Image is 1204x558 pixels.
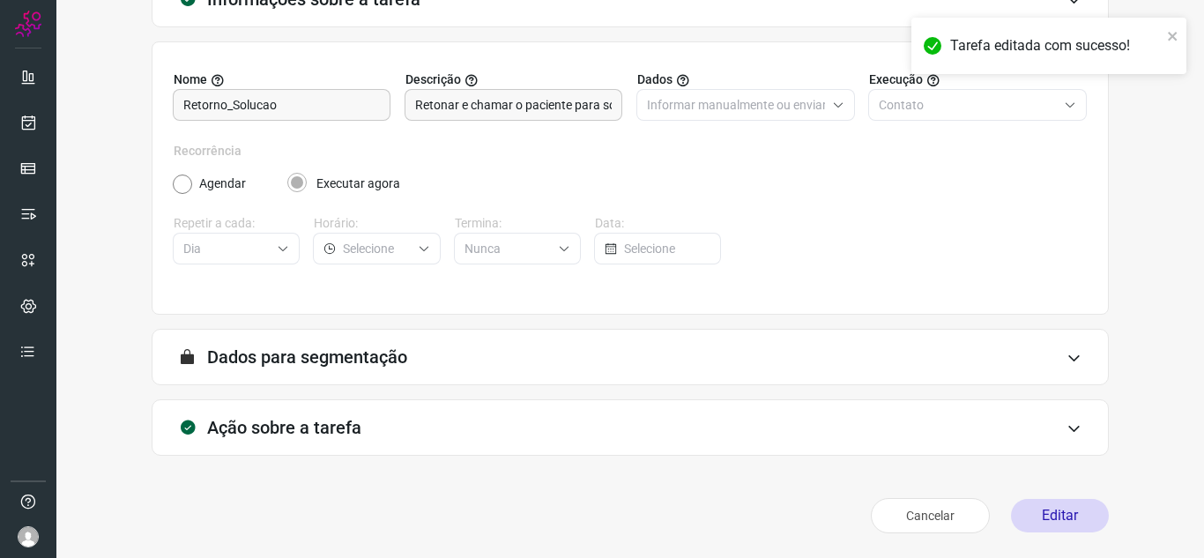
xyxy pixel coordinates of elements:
h3: Ação sobre a tarefa [207,417,361,438]
input: Digite o nome para a sua tarefa. [183,90,380,120]
label: Termina: [455,214,581,233]
span: Nome [174,71,207,89]
label: Agendar [199,175,246,193]
div: Tarefa editada com sucesso! [950,35,1162,56]
input: Selecione o tipo de envio [879,90,1057,120]
img: avatar-user-boy.jpg [18,526,39,547]
label: Horário: [314,214,440,233]
input: Selecione [465,234,551,264]
input: Forneça uma breve descrição da sua tarefa. [415,90,612,120]
img: Logo [15,11,41,37]
button: close [1167,25,1179,46]
label: Data: [595,214,721,233]
input: Selecione [183,234,270,264]
span: Dados [637,71,673,89]
input: Selecione o tipo de envio [647,90,825,120]
input: Selecione [624,234,710,264]
span: Execução [869,71,923,89]
span: Descrição [405,71,461,89]
button: Cancelar [871,498,990,533]
label: Recorrência [174,142,1087,160]
input: Selecione [343,234,410,264]
h3: Dados para segmentação [207,346,407,368]
label: Executar agora [316,175,400,193]
button: Editar [1011,499,1109,532]
label: Repetir a cada: [174,214,300,233]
